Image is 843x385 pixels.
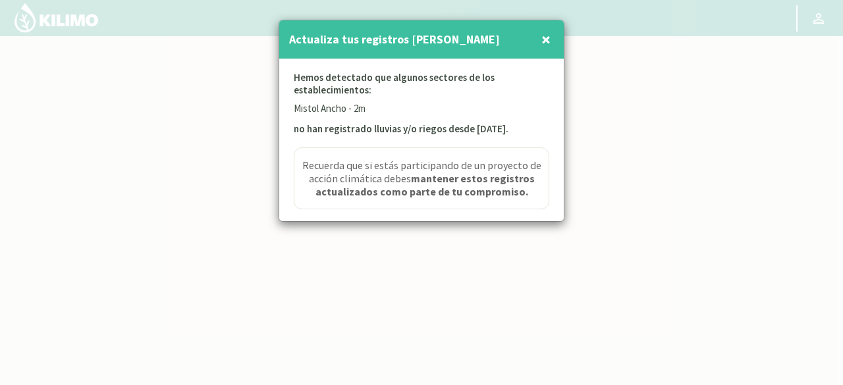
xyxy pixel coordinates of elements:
[294,101,549,116] p: Mistol Ancho - 2m
[289,30,500,49] h4: Actualiza tus registros [PERSON_NAME]
[541,28,551,50] span: ×
[538,26,554,53] button: Close
[294,71,549,101] p: Hemos detectado que algunos sectores de los establecimientos:
[315,172,535,198] strong: mantener estos registros actualizados como parte de tu compromiso.
[298,159,545,198] span: Recuerda que si estás participando de un proyecto de acción climática debes
[294,122,549,137] p: no han registrado lluvias y/o riegos desde [DATE].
